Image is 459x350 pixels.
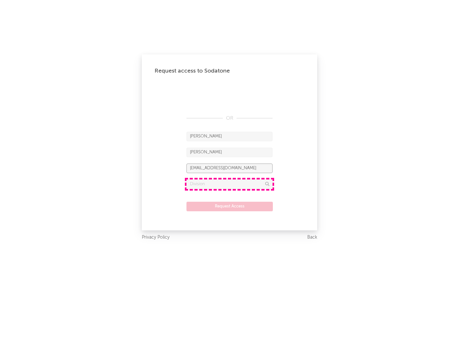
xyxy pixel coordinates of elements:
[307,234,317,241] a: Back
[186,132,273,141] input: First Name
[186,148,273,157] input: Last Name
[186,115,273,122] div: OR
[186,179,273,189] input: Division
[142,234,170,241] a: Privacy Policy
[186,164,273,173] input: Email
[186,202,273,211] button: Request Access
[155,67,304,75] div: Request access to Sodatone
